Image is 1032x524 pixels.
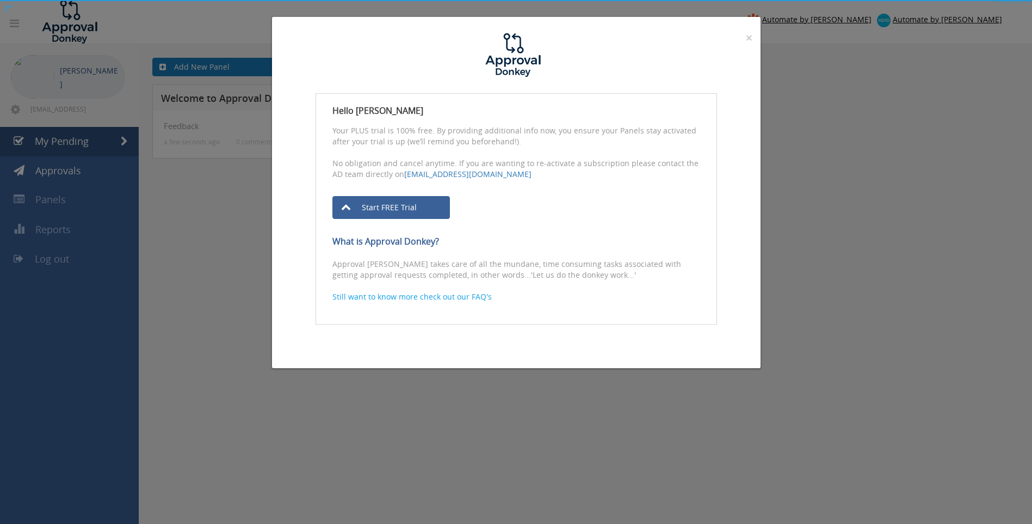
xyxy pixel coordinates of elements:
a: Still want to know more check out our FAQ's [332,291,700,302]
strong: What is Approval Donkey? [332,235,439,247]
p: Approval [PERSON_NAME] takes care of all the mundane, time consuming tasks associated with gettin... [332,259,700,281]
strong: Hello [PERSON_NAME] [332,105,423,117]
p: No obligation and cancel anytime. If you are wanting to re-activate a subscription please contact... [332,158,700,180]
img: logo.jpg [472,33,554,77]
a: [EMAIL_ADDRESS][DOMAIN_NAME] [404,169,532,179]
p: Your PLUS trial is 100% free. By providing additional info now, you ensure your Panels stay activ... [332,125,700,147]
span: × [746,30,752,45]
a: Start FREE Trial [332,196,450,219]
